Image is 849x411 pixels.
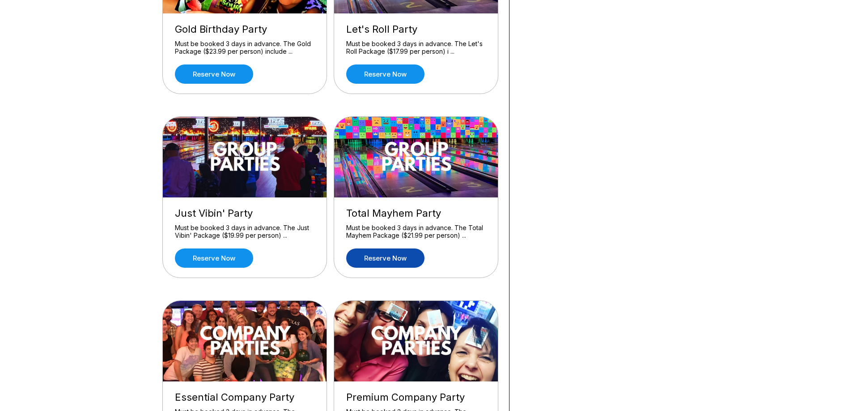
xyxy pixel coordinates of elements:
[175,23,314,35] div: Gold Birthday Party
[346,248,424,268] a: Reserve now
[346,64,424,84] a: Reserve now
[334,301,499,381] img: Premium Company Party
[346,23,486,35] div: Let's Roll Party
[163,301,327,381] img: Essential Company Party
[175,248,253,268] a: Reserve now
[346,391,486,403] div: Premium Company Party
[175,64,253,84] a: Reserve now
[346,224,486,240] div: Must be booked 3 days in advance. The Total Mayhem Package ($21.99 per person) ...
[346,40,486,56] div: Must be booked 3 days in advance. The Let's Roll Package ($17.99 per person) i ...
[175,224,314,240] div: Must be booked 3 days in advance. The Just Vibin' Package ($19.99 per person) ...
[175,40,314,56] div: Must be booked 3 days in advance. The Gold Package ($23.99 per person) include ...
[175,391,314,403] div: Essential Company Party
[346,207,486,219] div: Total Mayhem Party
[175,207,314,219] div: Just Vibin' Party
[163,117,327,197] img: Just Vibin' Party
[334,117,499,197] img: Total Mayhem Party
